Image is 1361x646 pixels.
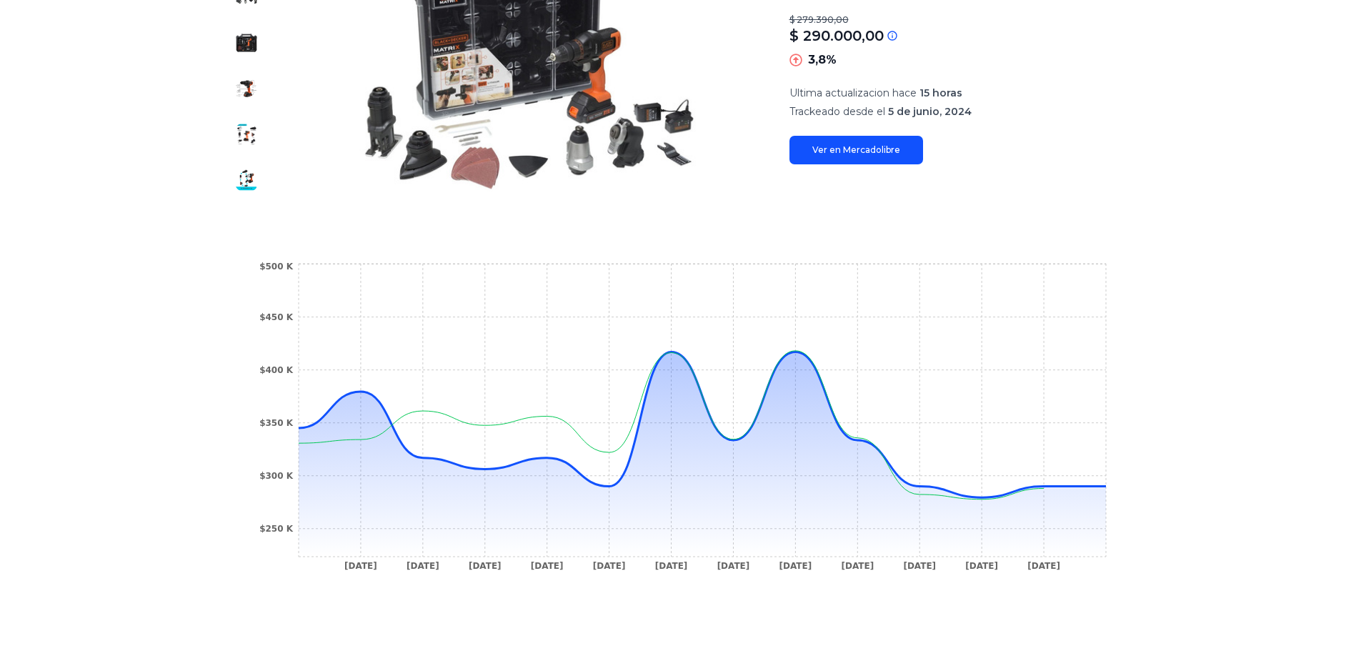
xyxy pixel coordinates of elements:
[344,561,377,571] tspan: [DATE]
[965,561,998,571] tspan: [DATE]
[592,561,625,571] tspan: [DATE]
[789,86,917,99] span: Ultima actualizacion hace
[235,31,258,54] img: Taladro Inalámbrico Black + Decker Matrix Mtx20k6a 20v Kit 6 En 1 Color Naranja Frecuencia 50
[259,524,294,534] tspan: $250 K
[654,561,687,571] tspan: [DATE]
[789,136,923,164] a: Ver en Mercadolibre
[789,105,885,118] span: Trackeado desde el
[259,312,294,322] tspan: $450 K
[259,262,294,272] tspan: $500 K
[235,169,258,192] img: Taladro Inalámbrico Black + Decker Matrix Mtx20k6a 20v Kit 6 En 1 Color Naranja Frecuencia 50
[468,561,501,571] tspan: [DATE]
[779,561,812,571] tspan: [DATE]
[259,471,294,481] tspan: $300 K
[789,14,1138,26] p: $ 279.390,00
[259,365,294,375] tspan: $400 K
[808,51,837,69] p: 3,8%
[888,105,972,118] span: 5 de junio, 2024
[235,77,258,100] img: Taladro Inalámbrico Black + Decker Matrix Mtx20k6a 20v Kit 6 En 1 Color Naranja Frecuencia 50
[789,26,884,46] p: $ 290.000,00
[903,561,936,571] tspan: [DATE]
[235,123,258,146] img: Taladro Inalámbrico Black + Decker Matrix Mtx20k6a 20v Kit 6 En 1 Color Naranja Frecuencia 50
[530,561,563,571] tspan: [DATE]
[259,418,294,428] tspan: $350 K
[919,86,962,99] span: 15 horas
[1027,561,1060,571] tspan: [DATE]
[717,561,749,571] tspan: [DATE]
[841,561,874,571] tspan: [DATE]
[407,561,439,571] tspan: [DATE]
